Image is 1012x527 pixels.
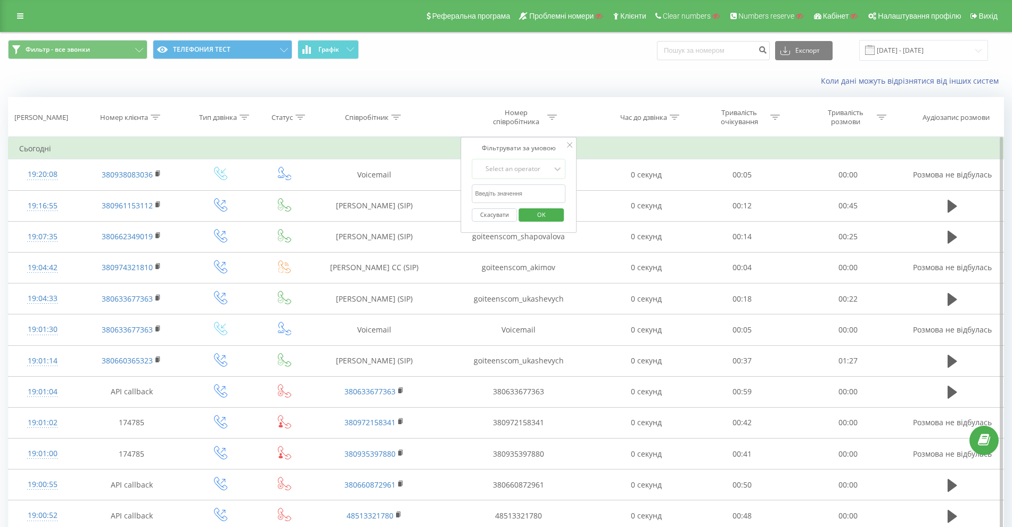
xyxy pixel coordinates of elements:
[604,345,689,376] td: 0 секунд
[433,345,604,376] td: goiteenscom_ukashevych
[102,231,153,241] a: 380662349019
[26,45,90,54] span: Фильтр - все звонки
[76,439,187,469] td: 174785
[689,283,795,314] td: 00:18
[823,12,849,20] span: Кабінет
[432,12,511,20] span: Реферальна програма
[795,469,901,500] td: 00:00
[604,252,689,283] td: 0 секунд
[76,407,187,438] td: 174785
[795,252,901,283] td: 00:00
[913,449,992,459] span: Розмова не відбулась
[604,469,689,500] td: 0 секунд
[19,257,65,278] div: 19:04:42
[689,252,795,283] td: 00:04
[604,221,689,252] td: 0 секунд
[315,159,434,190] td: Voicemail
[298,40,359,59] button: Графік
[689,159,795,190] td: 00:05
[795,314,901,345] td: 00:00
[433,159,604,190] td: Voicemail
[433,283,604,314] td: goiteenscom_ukashevych
[19,412,65,433] div: 19:01:02
[102,200,153,210] a: 380961153112
[433,439,604,469] td: 380935397880
[19,351,65,371] div: 19:01:14
[913,417,992,427] span: Розмова не відбулась
[344,449,396,459] a: 380935397880
[689,407,795,438] td: 00:42
[433,469,604,500] td: 380660872961
[657,41,770,60] input: Пошук за номером
[689,469,795,500] td: 00:50
[663,12,711,20] span: Clear numbers
[689,314,795,345] td: 00:05
[472,184,565,203] input: Введіть значення
[795,221,901,252] td: 00:25
[344,386,396,396] a: 380633677363
[153,40,292,59] button: ТЕЛЕФОНИЯ ТЕСТ
[913,169,992,180] span: Розмова не відбулась
[689,345,795,376] td: 00:37
[689,190,795,221] td: 00:12
[102,355,153,366] a: 380660365323
[315,283,434,314] td: [PERSON_NAME] (SIP)
[529,12,594,20] span: Проблемні номери
[315,221,434,252] td: [PERSON_NAME] (SIP)
[775,41,833,60] button: Експорт
[604,190,689,221] td: 0 секунд
[433,221,604,252] td: goiteenscom_shapovalova
[795,439,901,469] td: 00:00
[604,283,689,314] td: 0 секунд
[433,252,604,283] td: goiteenscom_akimov
[8,40,147,59] button: Фильтр - все звонки
[472,143,565,153] div: Фільтрувати за умовою
[472,208,517,222] button: Скасувати
[738,12,794,20] span: Numbers reserve
[689,376,795,407] td: 00:59
[344,480,396,490] a: 380660872961
[102,294,153,304] a: 380633677363
[318,46,339,53] span: Графік
[344,417,396,427] a: 380972158341
[19,319,65,340] div: 19:01:30
[620,12,646,20] span: Клієнти
[315,345,434,376] td: [PERSON_NAME] (SIP)
[795,376,901,407] td: 00:00
[271,113,293,122] div: Статус
[315,314,434,345] td: Voicemail
[817,108,874,126] div: Тривалість розмови
[475,165,550,173] div: Select an operator
[689,221,795,252] td: 00:14
[979,12,998,20] span: Вихід
[347,510,393,521] a: 48513321780
[102,262,153,272] a: 380974321810
[795,283,901,314] td: 00:22
[100,113,148,122] div: Номер клієнта
[19,443,65,464] div: 19:01:00
[19,196,65,216] div: 19:16:55
[526,206,556,223] span: OK
[433,190,604,221] td: goiteenscom_svyrydov
[913,262,992,272] span: Розмова не відбулась
[604,376,689,407] td: 0 секунд
[19,474,65,495] div: 19:00:55
[19,226,65,247] div: 19:07:35
[9,138,1004,159] td: Сьогодні
[199,113,237,122] div: Тип дзвінка
[19,505,65,526] div: 19:00:52
[913,325,992,335] span: Розмова не відбулась
[19,382,65,402] div: 19:01:04
[345,113,389,122] div: Співробітник
[519,208,564,222] button: OK
[821,76,1004,86] a: Коли дані можуть відрізнятися вiд інших систем
[604,407,689,438] td: 0 секунд
[76,469,187,500] td: API callback
[102,325,153,335] a: 380633677363
[711,108,768,126] div: Тривалість очікування
[488,108,545,126] div: Номер співробітника
[604,314,689,345] td: 0 секунд
[795,345,901,376] td: 01:27
[620,113,667,122] div: Час до дзвінка
[102,169,153,180] a: 380938083036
